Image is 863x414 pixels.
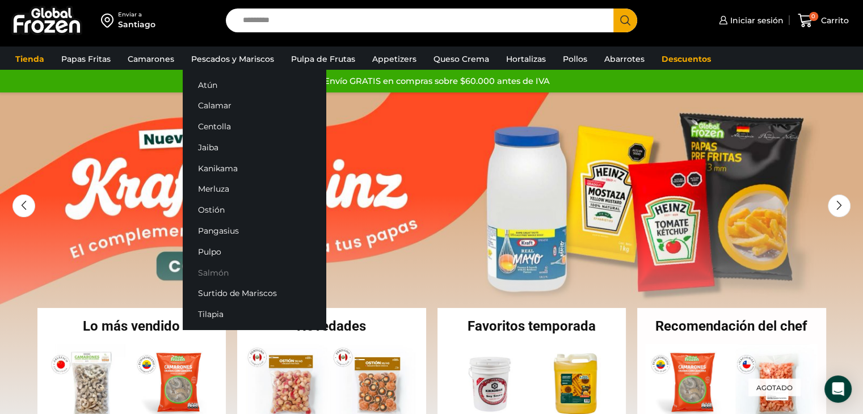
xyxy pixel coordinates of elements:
a: Pollos [557,48,593,70]
a: Tienda [10,48,50,70]
a: Jaiba [183,137,326,158]
a: Ostión [183,200,326,221]
p: Agotado [748,378,801,396]
span: Carrito [818,15,849,26]
div: Previous slide [12,195,35,217]
a: Atún [183,74,326,95]
a: Kanikama [183,158,326,179]
a: Queso Crema [428,48,495,70]
a: Hortalizas [500,48,552,70]
a: Calamar [183,95,326,116]
a: Tilapia [183,304,326,325]
a: Camarones [122,48,180,70]
a: Centolla [183,116,326,137]
a: Salmón [183,262,326,283]
a: Pescados y Mariscos [186,48,280,70]
a: 0 Carrito [795,7,852,34]
a: Papas Fritas [56,48,116,70]
a: Merluza [183,179,326,200]
a: Appetizers [367,48,422,70]
a: Pangasius [183,221,326,242]
img: address-field-icon.svg [101,11,118,30]
a: Surtido de Mariscos [183,283,326,304]
span: Iniciar sesión [727,15,784,26]
a: Abarrotes [599,48,650,70]
a: Pulpa de Frutas [285,48,361,70]
a: Pulpo [183,241,326,262]
div: Enviar a [118,11,155,19]
a: Iniciar sesión [716,9,784,32]
h2: Favoritos temporada [437,319,626,333]
div: Open Intercom Messenger [824,375,852,403]
button: Search button [613,9,637,32]
h2: Novedades [237,319,426,333]
h2: Lo más vendido [37,319,226,333]
a: Descuentos [656,48,717,70]
div: Next slide [828,195,851,217]
h2: Recomendación del chef [637,319,826,333]
span: 0 [809,12,818,21]
div: Santiago [118,19,155,30]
